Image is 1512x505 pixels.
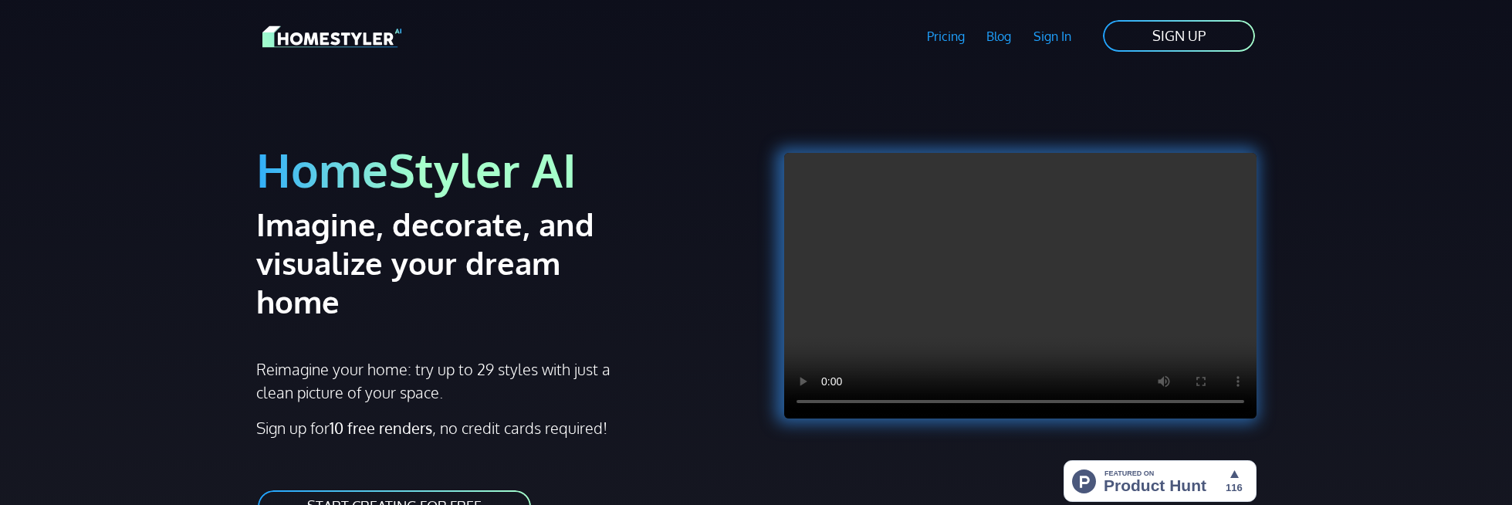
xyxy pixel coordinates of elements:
[915,19,976,54] a: Pricing
[1023,19,1083,54] a: Sign In
[330,418,432,438] strong: 10 free renders
[976,19,1023,54] a: Blog
[256,205,649,320] h2: Imagine, decorate, and visualize your dream home
[256,358,624,404] p: Reimagine your home: try up to 29 styles with just a clean picture of your space.
[1101,19,1257,53] a: SIGN UP
[256,416,747,439] p: Sign up for , no credit cards required!
[1064,460,1257,502] img: HomeStyler AI - Interior Design Made Easy: One Click to Your Dream Home | Product Hunt
[256,141,747,198] h1: HomeStyler AI
[262,23,401,50] img: HomeStyler AI logo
